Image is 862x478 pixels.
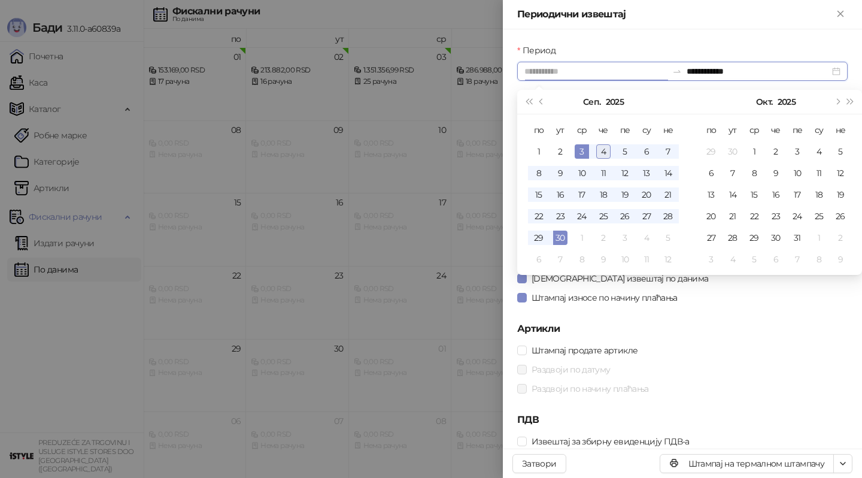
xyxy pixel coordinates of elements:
[636,184,657,205] td: 2025-09-20
[571,184,593,205] td: 2025-09-17
[532,231,546,245] div: 29
[550,141,571,162] td: 2025-09-02
[787,249,808,270] td: 2025-11-07
[833,209,848,223] div: 26
[532,144,546,159] div: 1
[787,141,808,162] td: 2025-10-03
[575,187,589,202] div: 17
[593,205,614,227] td: 2025-09-25
[571,249,593,270] td: 2025-10-08
[812,209,826,223] div: 25
[808,227,830,249] td: 2025-11-01
[747,144,761,159] div: 1
[700,119,722,141] th: по
[812,252,826,267] div: 8
[812,144,826,159] div: 4
[636,141,657,162] td: 2025-09-06
[657,184,679,205] td: 2025-09-21
[639,231,654,245] div: 4
[812,166,826,180] div: 11
[765,162,787,184] td: 2025-10-09
[830,227,851,249] td: 2025-11-02
[527,291,682,304] span: Штампај износе по начину плаћања
[571,205,593,227] td: 2025-09-24
[660,454,834,473] button: Штампај на термалном штампачу
[833,166,848,180] div: 12
[833,231,848,245] div: 2
[517,322,848,336] h5: Артикли
[743,249,765,270] td: 2025-11-05
[550,227,571,249] td: 2025-09-30
[700,184,722,205] td: 2025-10-13
[833,144,848,159] div: 5
[765,249,787,270] td: 2025-11-06
[571,141,593,162] td: 2025-09-03
[743,162,765,184] td: 2025-10-08
[747,187,761,202] div: 15
[726,231,740,245] div: 28
[553,187,567,202] div: 16
[593,119,614,141] th: че
[639,209,654,223] div: 27
[747,231,761,245] div: 29
[528,184,550,205] td: 2025-09-15
[527,344,642,357] span: Штампај продате артикле
[636,119,657,141] th: су
[575,231,589,245] div: 1
[830,249,851,270] td: 2025-11-09
[550,205,571,227] td: 2025-09-23
[553,231,567,245] div: 30
[550,162,571,184] td: 2025-09-09
[769,166,783,180] div: 9
[527,382,653,395] span: Раздвоји по начину плаћања
[808,162,830,184] td: 2025-10-11
[636,227,657,249] td: 2025-10-04
[661,252,675,267] div: 12
[747,252,761,267] div: 5
[844,90,857,114] button: Следећа година (Control + right)
[726,209,740,223] div: 21
[787,119,808,141] th: пе
[769,231,783,245] div: 30
[700,249,722,270] td: 2025-11-03
[700,162,722,184] td: 2025-10-06
[596,252,611,267] div: 9
[743,119,765,141] th: ср
[550,249,571,270] td: 2025-10-07
[553,209,567,223] div: 23
[575,144,589,159] div: 3
[765,141,787,162] td: 2025-10-02
[596,231,611,245] div: 2
[636,249,657,270] td: 2025-10-11
[596,209,611,223] div: 25
[765,227,787,249] td: 2025-10-30
[790,209,805,223] div: 24
[787,227,808,249] td: 2025-10-31
[704,209,718,223] div: 20
[618,231,632,245] div: 3
[528,249,550,270] td: 2025-10-06
[528,227,550,249] td: 2025-09-29
[722,249,743,270] td: 2025-11-04
[722,141,743,162] td: 2025-09-30
[636,162,657,184] td: 2025-09-13
[808,184,830,205] td: 2025-10-18
[596,187,611,202] div: 18
[726,252,740,267] div: 4
[769,252,783,267] div: 6
[722,119,743,141] th: ут
[704,187,718,202] div: 13
[571,227,593,249] td: 2025-10-01
[532,187,546,202] div: 15
[830,90,843,114] button: Следећи месец (PageDown)
[532,209,546,223] div: 22
[618,144,632,159] div: 5
[618,209,632,223] div: 26
[790,252,805,267] div: 7
[756,90,772,114] button: Изабери месец
[661,166,675,180] div: 14
[571,162,593,184] td: 2025-09-10
[575,209,589,223] div: 24
[636,205,657,227] td: 2025-09-27
[596,166,611,180] div: 11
